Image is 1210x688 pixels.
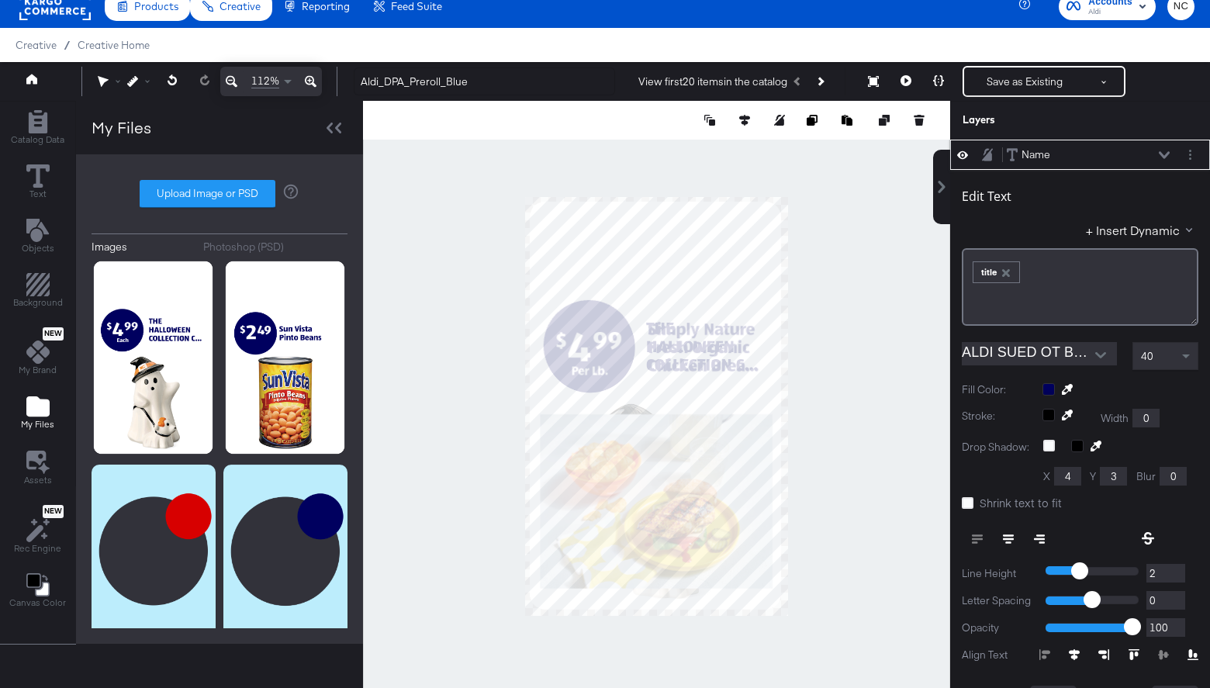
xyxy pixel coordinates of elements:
span: Creative [16,39,57,51]
button: Name [1006,147,1051,163]
span: New [43,506,64,517]
label: Align Text [962,648,1039,662]
div: Name [1022,147,1050,162]
label: Fill Color: [962,382,1031,397]
button: Images [92,240,192,254]
span: New [43,329,64,339]
button: + Insert Dynamic [1086,222,1198,238]
div: title [973,262,1019,282]
div: Photoshop (PSD) [203,240,284,254]
button: Save as Existing [964,67,1085,95]
button: Text [17,161,59,205]
div: View first 20 items in the catalog [638,74,787,89]
button: Next Product [809,67,831,95]
button: Layer Options [1182,147,1198,163]
label: Width [1101,411,1129,426]
span: My Files [21,418,54,430]
label: Stroke: [962,409,1031,427]
div: Edit Text [962,188,1011,204]
label: Line Height [962,566,1034,581]
svg: Paste image [842,115,852,126]
label: Y [1090,469,1096,484]
div: Images [92,240,127,254]
a: Creative Home [78,39,150,51]
button: NewMy Brand [9,324,66,382]
label: X [1043,469,1050,484]
div: Layers [963,112,1121,127]
button: Assets [15,446,61,491]
label: Opacity [962,621,1034,635]
label: Letter Spacing [962,593,1034,608]
span: 112% [251,74,279,88]
span: 40 [1141,349,1153,363]
div: My Files [92,116,151,139]
label: Drop Shadow: [962,440,1032,455]
label: Blur [1136,469,1156,484]
span: Background [13,296,63,309]
span: Aldi [1088,6,1132,19]
span: Canvas Color [9,596,66,609]
span: Shrink text to fit [980,495,1062,510]
button: Add Rectangle [2,106,74,150]
span: Text [29,188,47,200]
button: NewRec Engine [5,501,71,559]
span: Catalog Data [11,133,64,146]
span: Rec Engine [14,542,61,555]
button: Copy image [807,112,822,128]
button: Add Text [12,215,64,259]
button: Open [1089,344,1112,367]
span: My Brand [19,364,57,376]
svg: Copy image [807,115,818,126]
button: Paste image [842,112,857,128]
span: Assets [24,474,52,486]
span: / [57,39,78,51]
span: Objects [22,242,54,254]
button: Photoshop (PSD) [203,240,348,254]
button: Add Files [12,392,64,436]
button: Add Rectangle [4,270,72,314]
